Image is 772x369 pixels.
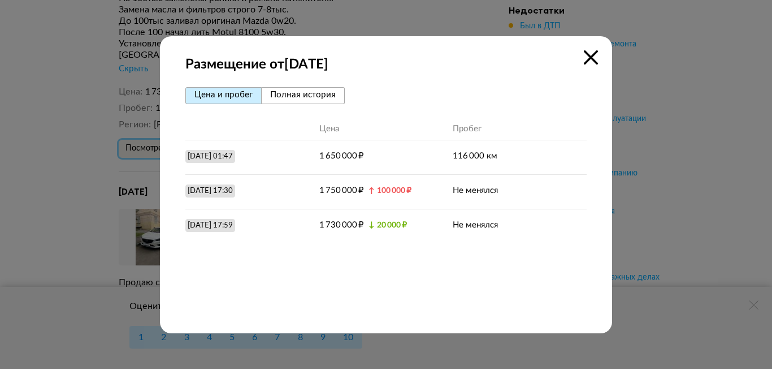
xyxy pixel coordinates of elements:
button: Полная история [262,87,345,104]
div: ↓ [368,221,407,229]
div: [DATE] 17:59 [188,221,233,231]
button: Цена и пробег [185,87,262,104]
div: ↑ [368,187,411,195]
div: 116 000 км [453,151,502,162]
div: [DATE] 17:30 [188,186,233,196]
span: Цена и пробег [194,91,253,99]
span: 100 000 ₽ [377,187,411,195]
span: 1 750 000 ₽ [319,186,364,195]
span: 1 650 000 ₽ [319,152,364,160]
span: 20 000 ₽ [377,221,407,229]
div: [DATE] 01:47 [188,152,233,162]
div: Пробег [453,124,482,135]
div: Цена [319,124,339,135]
strong: Размещение от [DATE] [185,56,587,73]
div: Не менялся [453,186,498,196]
span: 1 730 000 ₽ [319,221,364,229]
span: Полная история [270,91,336,99]
div: Не менялся [453,220,498,231]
